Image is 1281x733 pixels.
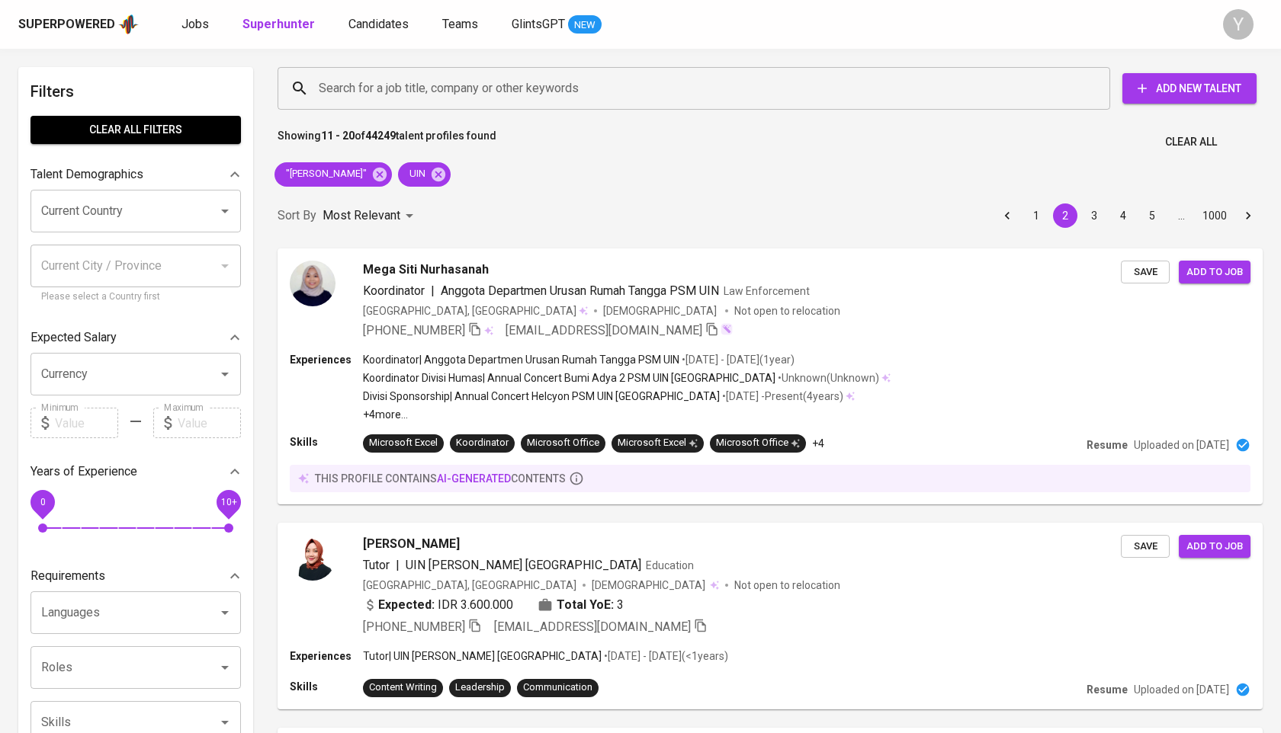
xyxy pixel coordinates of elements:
[812,436,824,451] p: +4
[214,602,236,623] button: Open
[1134,682,1229,697] p: Uploaded on [DATE]
[506,323,702,338] span: [EMAIL_ADDRESS][DOMAIN_NAME]
[1024,203,1048,228] button: Go to page 1
[1159,128,1223,156] button: Clear All
[557,596,614,614] b: Total YoE:
[274,162,392,187] div: "[PERSON_NAME]"
[242,17,315,31] b: Superhunter
[40,497,45,507] span: 0
[321,130,355,142] b: 11 - 20
[679,352,795,367] p: • [DATE] - [DATE] ( 1 year )
[617,596,624,614] span: 3
[315,471,566,486] p: this profile contains contents
[41,290,230,305] p: Please select a Country first
[30,328,117,347] p: Expected Salary
[278,523,1263,709] a: [PERSON_NAME]Tutor|UIN [PERSON_NAME] [GEOGRAPHIC_DATA]Education[GEOGRAPHIC_DATA], [GEOGRAPHIC_DAT...
[363,578,576,593] div: [GEOGRAPHIC_DATA], [GEOGRAPHIC_DATA]
[290,352,363,367] p: Experiences
[363,352,679,367] p: Koordinator | Anggota Departmen Urusan Rumah Tangga PSM UIN
[30,165,143,184] p: Talent Demographics
[30,322,241,353] div: Expected Salary
[118,13,139,36] img: app logo
[1121,535,1170,559] button: Save
[512,17,565,31] span: GlintsGPT
[442,15,481,34] a: Teams
[181,15,212,34] a: Jobs
[30,561,241,591] div: Requirements
[1179,261,1250,284] button: Add to job
[290,535,335,581] img: 7e22654ddd3de91c13a48425d6df9fe7.jpg
[323,206,400,225] p: Most Relevant
[220,497,236,507] span: 10+
[363,596,513,614] div: IDR 3.600.000
[363,648,602,664] p: Tutor | UIN [PERSON_NAME] [GEOGRAPHIC_DATA]
[455,680,505,695] div: Leadership
[214,363,236,385] button: Open
[1122,73,1257,104] button: Add New Talent
[363,407,891,422] p: +4 more ...
[181,17,209,31] span: Jobs
[995,203,1019,228] button: Go to previous page
[369,680,437,695] div: Content Writing
[1223,9,1254,40] div: Y
[30,79,241,104] h6: Filters
[274,167,376,181] span: "[PERSON_NAME]"
[18,13,139,36] a: Superpoweredapp logo
[290,434,363,450] p: Skills
[406,558,641,572] span: UIN [PERSON_NAME] [GEOGRAPHIC_DATA]
[363,558,390,572] span: Tutor
[775,370,879,386] p: • Unknown ( Unknown )
[30,456,241,487] div: Years of Experience
[734,578,840,593] p: Not open to relocation
[646,559,694,571] span: Education
[30,116,241,144] button: Clear All filters
[1179,535,1250,559] button: Add to job
[178,408,241,438] input: Value
[512,15,602,34] a: GlintsGPT NEW
[43,120,229,139] span: Clear All filters
[603,303,719,318] span: [DEMOGRAPHIC_DATA]
[30,159,241,190] div: Talent Demographics
[1186,538,1243,555] span: Add to job
[55,408,118,438] input: Value
[363,389,720,404] p: Divisi Sponsorship | Annual Concert Helcyon PSM UIN [GEOGRAPHIC_DATA]
[1087,437,1128,453] p: Resume
[1236,203,1260,228] button: Go to next page
[602,648,728,664] p: • [DATE] - [DATE] ( <1 years )
[18,16,115,34] div: Superpowered
[523,680,592,695] div: Communication
[1087,682,1128,697] p: Resume
[214,657,236,678] button: Open
[365,130,396,142] b: 44249
[1111,203,1135,228] button: Go to page 4
[437,472,511,485] span: AI-generated
[30,567,105,585] p: Requirements
[290,648,363,664] p: Experiences
[363,323,465,338] span: [PHONE_NUMBER]
[363,261,489,279] span: Mega Siti Nurhasanah
[431,282,435,300] span: |
[369,436,438,450] div: Microsoft Excel
[1169,208,1193,223] div: …
[568,18,602,33] span: NEW
[348,15,412,34] a: Candidates
[494,619,691,634] span: [EMAIL_ADDRESS][DOMAIN_NAME]
[1082,203,1106,228] button: Go to page 3
[242,15,318,34] a: Superhunter
[278,248,1263,504] a: Mega Siti NurhasanahKoordinator|Anggota Departmen Urusan Rumah Tangga PSM UINLaw Enforcement[GEOG...
[1198,203,1231,228] button: Go to page 1000
[1135,79,1244,98] span: Add New Talent
[1121,261,1170,284] button: Save
[721,323,733,335] img: magic_wand.svg
[278,128,496,156] p: Showing of talent profiles found
[363,303,588,318] div: [GEOGRAPHIC_DATA], [GEOGRAPHIC_DATA]
[456,436,509,450] div: Koordinator
[398,162,451,187] div: UIN
[1134,437,1229,453] p: Uploaded on [DATE]
[1128,538,1162,555] span: Save
[214,200,236,222] button: Open
[290,679,363,694] p: Skills
[716,436,800,450] div: Microsoft Office
[363,283,425,298] span: Koordinator
[1165,133,1217,152] span: Clear All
